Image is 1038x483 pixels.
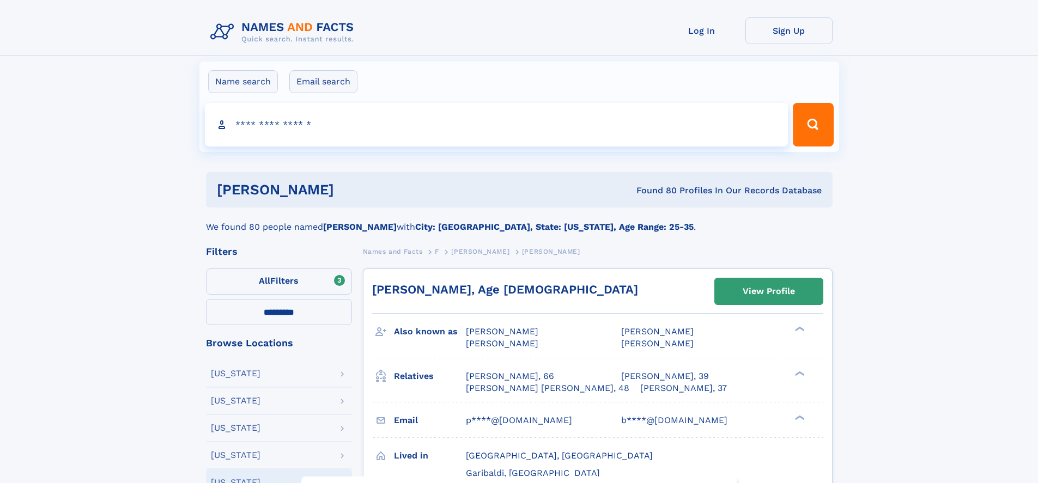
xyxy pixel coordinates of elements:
[451,244,509,258] a: [PERSON_NAME]
[205,103,788,146] input: search input
[621,326,694,337] span: [PERSON_NAME]
[466,450,653,461] span: [GEOGRAPHIC_DATA], [GEOGRAPHIC_DATA]
[466,468,600,478] span: Garibaldi, [GEOGRAPHIC_DATA]
[217,183,485,197] h1: [PERSON_NAME]
[792,326,805,333] div: ❯
[435,244,439,258] a: F
[415,222,694,232] b: City: [GEOGRAPHIC_DATA], State: [US_STATE], Age Range: 25-35
[792,370,805,377] div: ❯
[259,276,270,286] span: All
[211,451,260,460] div: [US_STATE]
[211,424,260,432] div: [US_STATE]
[621,370,709,382] a: [PERSON_NAME], 39
[394,447,466,465] h3: Lived in
[208,70,278,93] label: Name search
[206,17,363,47] img: Logo Names and Facts
[323,222,397,232] b: [PERSON_NAME]
[394,411,466,430] h3: Email
[206,338,352,348] div: Browse Locations
[466,382,629,394] a: [PERSON_NAME] [PERSON_NAME], 48
[793,103,833,146] button: Search Button
[792,414,805,421] div: ❯
[394,322,466,341] h3: Also known as
[451,248,509,255] span: [PERSON_NAME]
[394,367,466,386] h3: Relatives
[640,382,727,394] a: [PERSON_NAME], 37
[206,268,352,295] label: Filters
[466,370,554,382] a: [PERSON_NAME], 66
[206,207,833,234] div: We found 80 people named with .
[466,338,538,349] span: [PERSON_NAME]
[372,283,638,296] a: [PERSON_NAME], Age [DEMOGRAPHIC_DATA]
[745,17,833,44] a: Sign Up
[658,17,745,44] a: Log In
[211,396,260,405] div: [US_STATE]
[743,279,795,304] div: View Profile
[466,326,538,337] span: [PERSON_NAME]
[485,185,822,197] div: Found 80 Profiles In Our Records Database
[289,70,357,93] label: Email search
[522,248,580,255] span: [PERSON_NAME]
[206,247,352,256] div: Filters
[211,369,260,378] div: [US_STATE]
[621,338,694,349] span: [PERSON_NAME]
[715,278,823,304] a: View Profile
[435,248,439,255] span: F
[363,244,423,258] a: Names and Facts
